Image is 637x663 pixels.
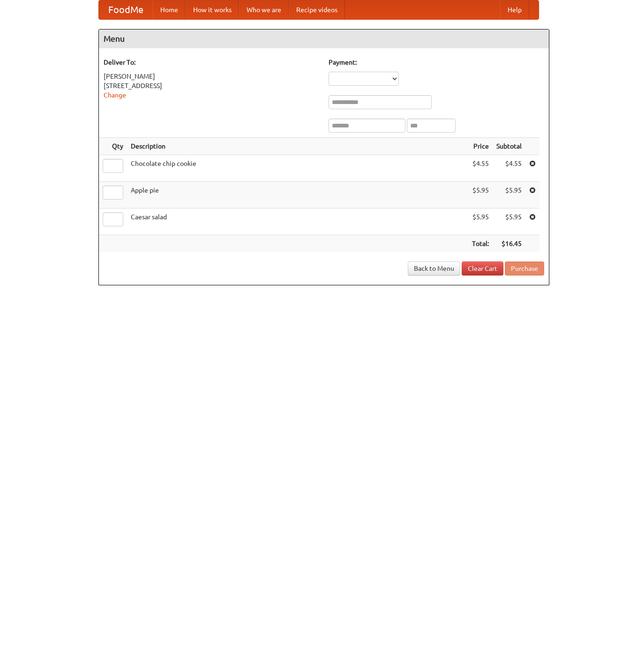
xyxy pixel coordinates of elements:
[127,182,468,209] td: Apple pie
[468,235,493,253] th: Total:
[468,138,493,155] th: Price
[468,155,493,182] td: $4.55
[329,58,544,67] h5: Payment:
[186,0,239,19] a: How it works
[104,58,319,67] h5: Deliver To:
[493,155,525,182] td: $4.55
[468,209,493,235] td: $5.95
[99,138,127,155] th: Qty
[468,182,493,209] td: $5.95
[493,138,525,155] th: Subtotal
[127,138,468,155] th: Description
[493,235,525,253] th: $16.45
[408,261,460,276] a: Back to Menu
[99,0,153,19] a: FoodMe
[493,209,525,235] td: $5.95
[505,261,544,276] button: Purchase
[99,30,549,48] h4: Menu
[127,209,468,235] td: Caesar salad
[104,81,319,90] div: [STREET_ADDRESS]
[493,182,525,209] td: $5.95
[500,0,529,19] a: Help
[239,0,289,19] a: Who we are
[153,0,186,19] a: Home
[104,72,319,81] div: [PERSON_NAME]
[127,155,468,182] td: Chocolate chip cookie
[289,0,345,19] a: Recipe videos
[462,261,503,276] a: Clear Cart
[104,91,126,99] a: Change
